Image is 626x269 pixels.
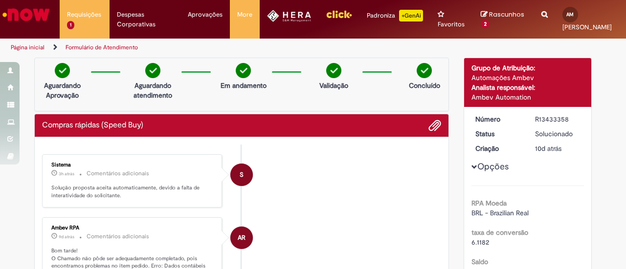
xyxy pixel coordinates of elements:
[230,227,253,249] div: Ambev RPA
[59,234,74,240] time: 21/08/2025 16:15:50
[399,10,423,21] p: +GenAi
[59,171,74,177] time: 29/08/2025 14:15:51
[535,144,581,153] div: 20/08/2025 16:13:57
[145,63,160,78] img: check-circle-green.png
[42,121,143,130] h2: Compras rápidas (Speed Buy) Histórico de tíquete
[59,171,74,177] span: 3h atrás
[417,63,432,78] img: check-circle-green.png
[188,10,223,20] span: Aprovações
[471,73,584,83] div: Automações Ambev
[51,225,214,231] div: Ambev RPA
[471,257,488,266] b: Saldo
[230,164,253,186] div: System
[471,238,489,247] span: 6.1182
[51,162,214,168] div: Sistema
[87,169,149,178] small: Comentários adicionais
[51,184,214,199] p: Solução proposta aceita automaticamente, devido a falta de interatividade do solicitante.
[471,63,584,73] div: Grupo de Atribuição:
[535,144,561,153] time: 20/08/2025 16:13:57
[238,226,246,249] span: AR
[471,208,529,217] span: BRL - Brazilian Real
[471,228,528,237] b: taxa de conversão
[129,81,177,100] p: Aguardando atendimento
[468,114,528,124] dt: Número
[221,81,267,90] p: Em andamento
[471,92,584,102] div: Ambev Automation
[87,232,149,241] small: Comentários adicionais
[562,23,612,31] span: [PERSON_NAME]
[67,21,74,29] span: 1
[66,43,138,51] a: Formulário de Atendimento
[535,144,561,153] span: 10d atrás
[319,81,348,90] p: Validação
[7,39,410,57] ul: Trilhas de página
[481,20,490,29] span: 2
[409,81,440,90] p: Concluído
[438,20,465,29] span: Favoritos
[237,10,252,20] span: More
[267,10,312,22] img: HeraLogo.png
[55,63,70,78] img: check-circle-green.png
[468,129,528,139] dt: Status
[59,234,74,240] span: 9d atrás
[535,114,581,124] div: R13433358
[471,199,507,207] b: RPA Moeda
[468,144,528,153] dt: Criação
[117,10,173,29] span: Despesas Corporativas
[240,163,244,186] span: S
[39,81,86,100] p: Aguardando Aprovação
[566,11,574,18] span: AM
[11,43,45,51] a: Página inicial
[471,83,584,92] div: Analista responsável:
[535,129,581,139] div: Solucionado
[489,10,524,19] span: Rascunhos
[481,10,527,28] a: Rascunhos
[326,7,352,21] img: click_logo_yellow_360x200.png
[236,63,251,78] img: check-circle-green.png
[1,5,51,24] img: ServiceNow
[367,10,423,21] div: Padroniza
[326,63,341,78] img: check-circle-green.png
[428,119,441,132] button: Adicionar anexos
[67,10,101,20] span: Requisições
